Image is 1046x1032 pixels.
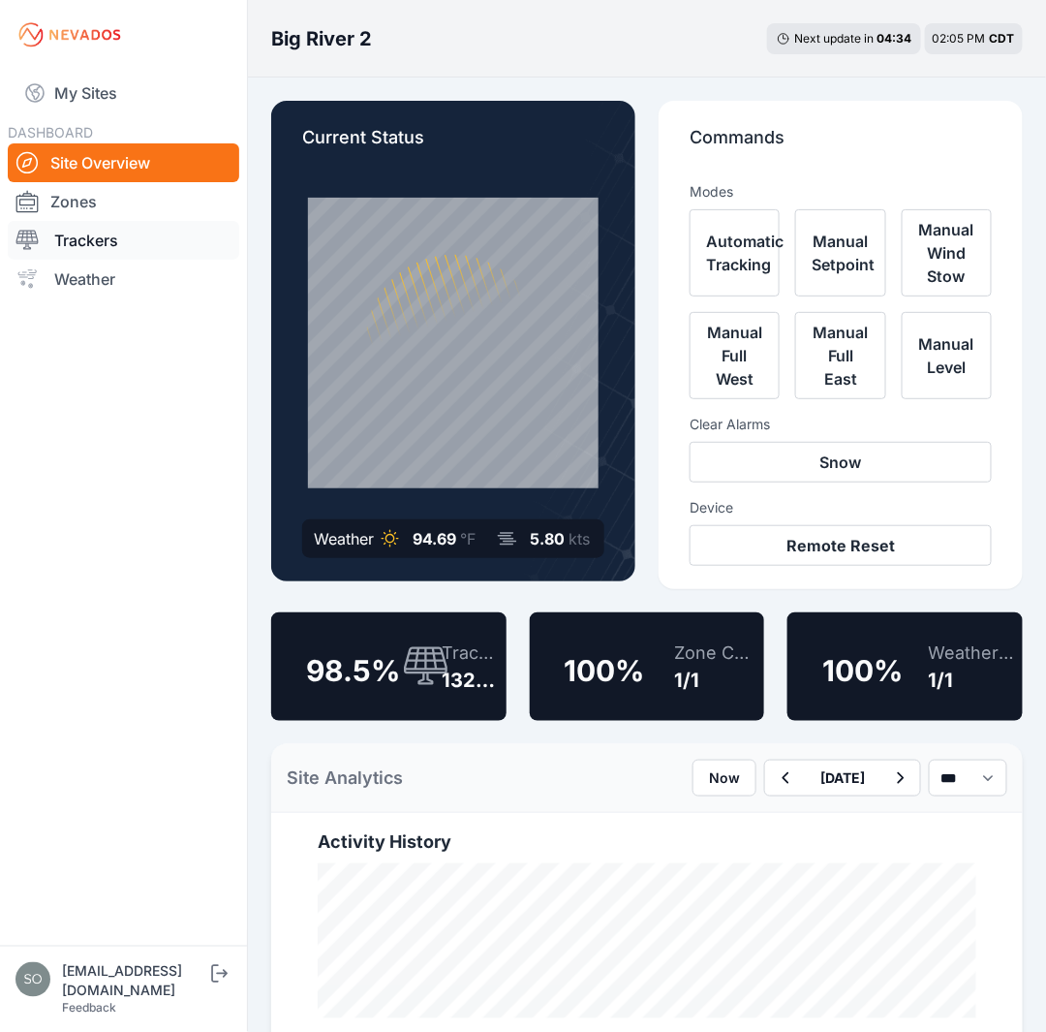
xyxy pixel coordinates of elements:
[530,612,765,721] a: 100%Zone Controllers1/1
[690,312,780,399] button: Manual Full West
[15,19,124,50] img: Nevados
[306,653,400,688] span: 98.5 %
[62,1001,116,1016] a: Feedback
[690,525,992,566] button: Remote Reset
[302,124,604,167] p: Current Status
[795,209,885,297] button: Manual Setpoint
[530,529,565,548] span: 5.80
[929,667,1015,694] div: 1/1
[795,312,885,399] button: Manual Full East
[271,612,507,721] a: 98.5%Trackers132/134
[690,182,733,202] h3: Modes
[442,667,499,694] div: 132/134
[690,415,992,434] h3: Clear Alarms
[690,209,780,297] button: Automatic Tracking
[794,31,874,46] span: Next update in
[8,70,239,116] a: My Sites
[690,124,992,167] p: Commands
[674,640,756,667] div: Zone Controllers
[287,765,403,792] h2: Site Analytics
[902,312,992,399] button: Manual Level
[877,31,911,47] div: 04 : 34
[62,962,207,1001] div: [EMAIL_ADDRESS][DOMAIN_NAME]
[690,442,992,483] button: Snow
[8,260,239,298] a: Weather
[569,529,590,548] span: kts
[318,829,976,856] h2: Activity History
[690,498,992,517] h3: Device
[8,221,239,260] a: Trackers
[8,124,93,141] span: DASHBOARD
[8,182,239,221] a: Zones
[822,653,903,688] span: 100 %
[15,962,50,997] img: solvocc@solvenergy.com
[565,653,645,688] span: 100 %
[271,14,372,64] nav: Breadcrumb
[442,640,499,667] div: Trackers
[933,31,986,46] span: 02:05 PM
[460,529,476,548] span: °F
[929,640,1015,667] div: Weather Sensors
[990,31,1015,46] span: CDT
[692,760,756,797] button: Now
[413,529,456,548] span: 94.69
[8,143,239,182] a: Site Overview
[787,612,1023,721] a: 100%Weather Sensors1/1
[674,667,756,694] div: 1/1
[902,209,992,297] button: Manual Wind Stow
[314,527,374,550] div: Weather
[271,25,372,52] h3: Big River 2
[805,761,880,796] button: [DATE]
